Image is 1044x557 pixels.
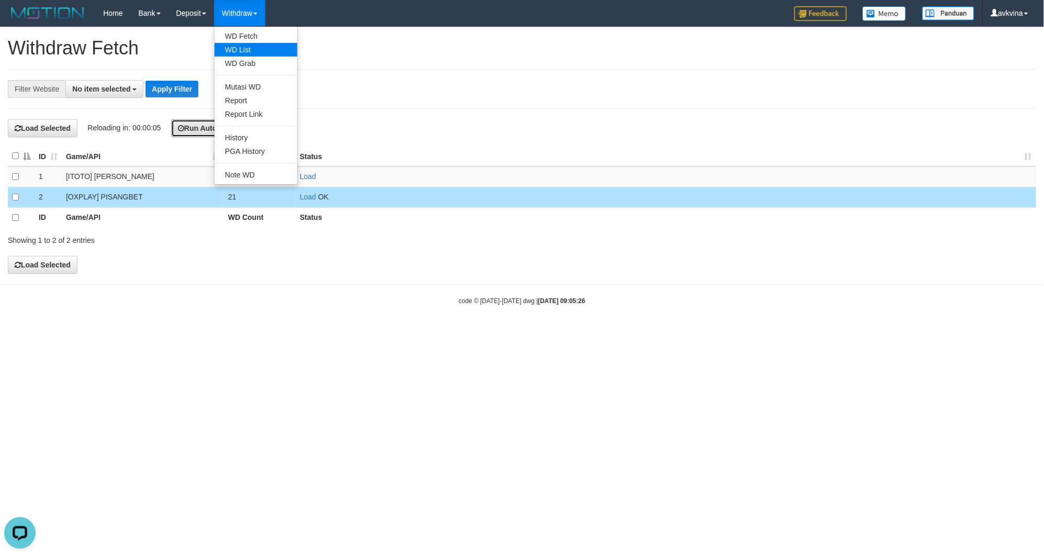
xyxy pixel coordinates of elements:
img: MOTION_logo.png [8,5,87,21]
th: Game/API: activate to sort column ascending [62,146,224,166]
div: Filter Website [8,80,65,98]
a: WD List [215,43,297,57]
img: Feedback.jpg [794,6,847,21]
td: [OXPLAY] PISANGBET [62,187,224,207]
span: 21 [228,193,237,201]
button: Run Auto-Load [171,119,244,137]
img: Button%20Memo.svg [862,6,906,21]
span: No item selected [72,85,130,93]
td: 2 [35,187,62,207]
th: Status: activate to sort column ascending [296,146,1036,166]
a: WD Grab [215,57,297,70]
a: PGA History [215,144,297,158]
a: Report Link [215,107,297,121]
button: Open LiveChat chat widget [4,4,36,36]
th: Status [296,207,1036,227]
th: Game/API [62,207,224,227]
span: OK [318,193,329,201]
button: Apply Filter [145,81,198,97]
a: Load [300,172,316,181]
a: Note WD [215,168,297,182]
a: Load [300,193,316,201]
button: Load Selected [8,256,77,274]
td: 1 [35,166,62,187]
span: Reloading in: 00:00:05 [87,124,161,132]
td: [ITOTO] [PERSON_NAME] [62,166,224,187]
strong: [DATE] 09:05:26 [538,297,585,305]
a: WD Fetch [215,29,297,43]
a: History [215,131,297,144]
img: panduan.png [922,6,974,20]
div: Showing 1 to 2 of 2 entries [8,231,427,246]
th: ID: activate to sort column ascending [35,146,62,166]
th: WD Count [224,207,296,227]
th: ID [35,207,62,227]
button: No item selected [65,80,143,98]
a: Report [215,94,297,107]
small: code © [DATE]-[DATE] dwg | [459,297,586,305]
button: Load Selected [8,119,77,137]
a: Mutasi WD [215,80,297,94]
h1: Withdraw Fetch [8,38,1036,59]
